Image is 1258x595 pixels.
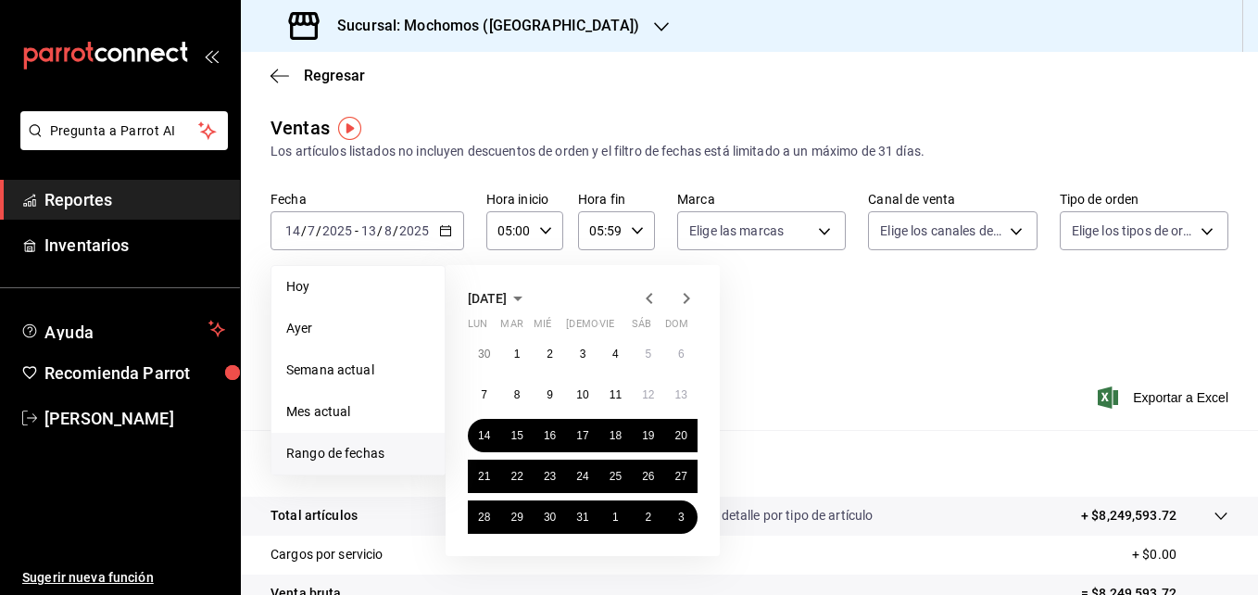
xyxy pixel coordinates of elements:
span: Rango de fechas [286,444,430,463]
abbr: 23 de julio de 2025 [544,470,556,483]
input: -- [360,223,377,238]
abbr: 27 de julio de 2025 [675,470,687,483]
span: Ayuda [44,318,201,340]
label: Tipo de orden [1060,193,1228,206]
label: Hora fin [578,193,655,206]
span: Regresar [304,67,365,84]
abbr: 24 de julio de 2025 [576,470,588,483]
span: Elige los canales de venta [880,222,1002,240]
span: Pregunta a Parrot AI [50,121,199,141]
button: open_drawer_menu [204,48,219,63]
button: 29 de julio de 2025 [500,500,533,534]
label: Hora inicio [486,193,563,206]
abbr: 20 de julio de 2025 [675,429,687,442]
button: 27 de julio de 2025 [665,460,698,493]
span: Reportes [44,187,225,212]
abbr: 1 de julio de 2025 [514,348,521,361]
abbr: 29 de julio de 2025 [510,511,522,524]
span: Elige los tipos de orden [1072,222,1194,240]
span: / [393,223,398,238]
button: 15 de julio de 2025 [500,419,533,452]
button: 9 de julio de 2025 [534,378,566,411]
button: 14 de julio de 2025 [468,419,500,452]
button: 31 de julio de 2025 [566,500,598,534]
abbr: jueves [566,318,675,337]
span: / [316,223,321,238]
span: Elige las marcas [689,222,784,240]
span: [DATE] [468,291,507,306]
span: / [377,223,383,238]
button: 13 de julio de 2025 [665,378,698,411]
button: Exportar a Excel [1101,386,1228,409]
button: 18 de julio de 2025 [599,419,632,452]
div: Ventas [270,114,330,142]
abbr: sábado [632,318,651,337]
p: Total artículos [270,506,358,525]
span: Mes actual [286,402,430,422]
span: Recomienda Parrot [44,361,225,386]
button: 20 de julio de 2025 [665,419,698,452]
img: Tooltip marker [338,117,361,140]
button: 2 de julio de 2025 [534,337,566,371]
abbr: 5 de julio de 2025 [645,348,651,361]
button: 26 de julio de 2025 [632,460,664,493]
button: 21 de julio de 2025 [468,460,500,493]
input: ---- [321,223,353,238]
p: + $0.00 [1132,545,1228,564]
abbr: 4 de julio de 2025 [612,348,619,361]
abbr: 2 de agosto de 2025 [645,511,651,524]
abbr: 8 de julio de 2025 [514,388,521,401]
abbr: 28 de julio de 2025 [478,511,490,524]
button: 3 de julio de 2025 [566,337,598,371]
button: 24 de julio de 2025 [566,460,598,493]
button: 7 de julio de 2025 [468,378,500,411]
h3: Sucursal: Mochomos ([GEOGRAPHIC_DATA]) [322,15,639,37]
button: 22 de julio de 2025 [500,460,533,493]
a: Pregunta a Parrot AI [13,134,228,154]
abbr: 2 de julio de 2025 [547,348,553,361]
abbr: 9 de julio de 2025 [547,388,553,401]
span: Inventarios [44,233,225,258]
button: 3 de agosto de 2025 [665,500,698,534]
button: Regresar [270,67,365,84]
abbr: 1 de agosto de 2025 [612,511,619,524]
button: Pregunta a Parrot AI [20,111,228,150]
button: 28 de julio de 2025 [468,500,500,534]
button: 23 de julio de 2025 [534,460,566,493]
button: 6 de julio de 2025 [665,337,698,371]
input: -- [307,223,316,238]
span: Sugerir nueva función [22,568,225,588]
abbr: 10 de julio de 2025 [576,388,588,401]
input: ---- [398,223,430,238]
abbr: 21 de julio de 2025 [478,470,490,483]
button: 4 de julio de 2025 [599,337,632,371]
label: Fecha [270,193,464,206]
abbr: 16 de julio de 2025 [544,429,556,442]
button: 16 de julio de 2025 [534,419,566,452]
abbr: domingo [665,318,688,337]
button: 12 de julio de 2025 [632,378,664,411]
button: 1 de julio de 2025 [500,337,533,371]
abbr: 17 de julio de 2025 [576,429,588,442]
abbr: 18 de julio de 2025 [610,429,622,442]
button: 25 de julio de 2025 [599,460,632,493]
span: [PERSON_NAME] [44,406,225,431]
span: - [355,223,359,238]
span: Hoy [286,277,430,297]
abbr: miércoles [534,318,551,337]
abbr: 31 de julio de 2025 [576,511,588,524]
abbr: martes [500,318,522,337]
button: 30 de julio de 2025 [534,500,566,534]
label: Marca [677,193,846,206]
button: 11 de julio de 2025 [599,378,632,411]
abbr: 19 de julio de 2025 [642,429,654,442]
abbr: 26 de julio de 2025 [642,470,654,483]
abbr: 15 de julio de 2025 [510,429,522,442]
button: 5 de julio de 2025 [632,337,664,371]
abbr: 12 de julio de 2025 [642,388,654,401]
span: Semana actual [286,361,430,380]
button: 10 de julio de 2025 [566,378,598,411]
abbr: 6 de julio de 2025 [678,348,685,361]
